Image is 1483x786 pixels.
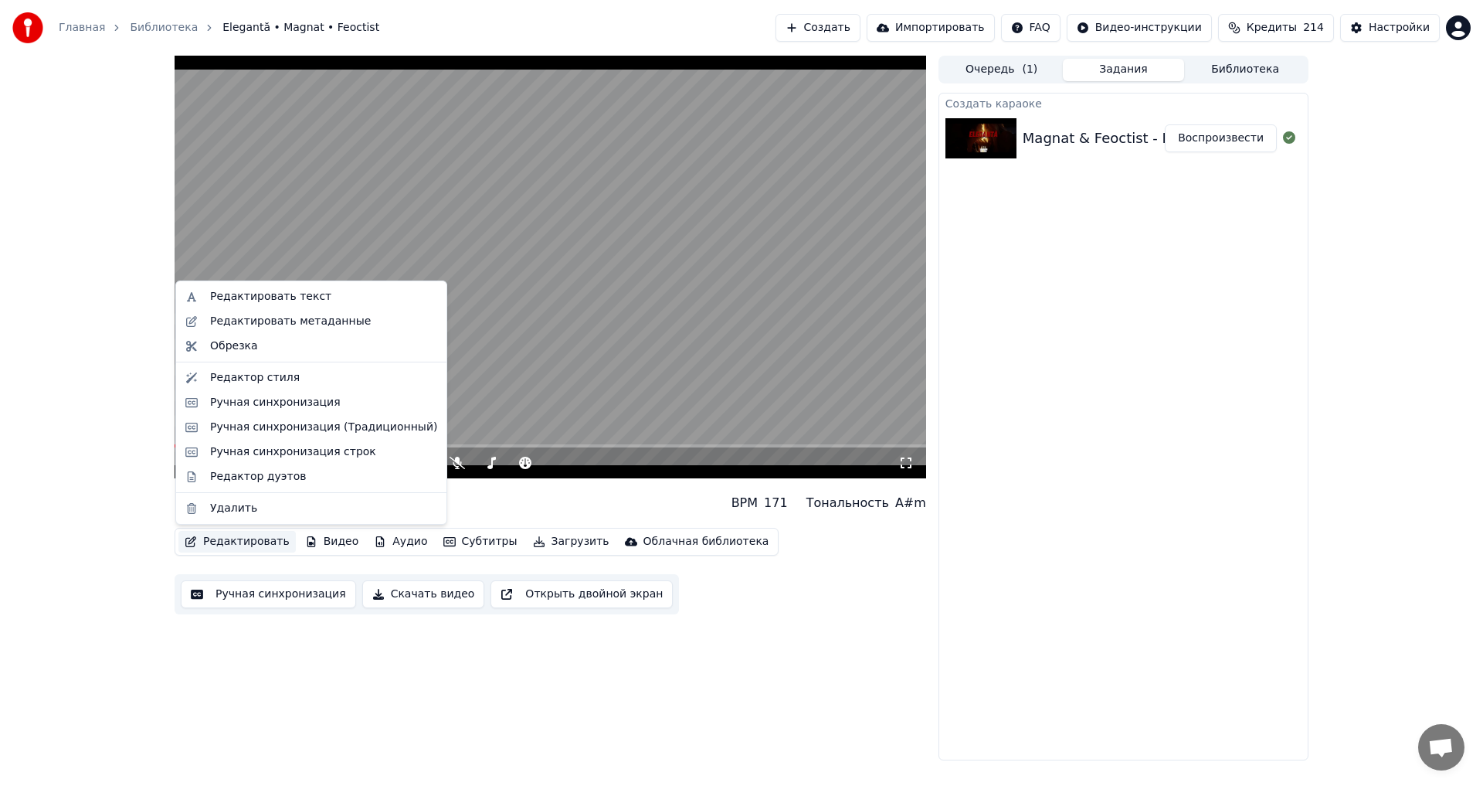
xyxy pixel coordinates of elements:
[368,531,433,553] button: Аудио
[806,494,889,512] div: Тональность
[1303,20,1324,36] span: 214
[490,580,673,608] button: Открыть двойной экран
[775,14,860,42] button: Создать
[299,531,365,553] button: Видео
[867,14,995,42] button: Импортировать
[12,12,43,43] img: youka
[1022,62,1037,77] span: ( 1 )
[1218,14,1334,42] button: Кредиты214
[1165,124,1277,152] button: Воспроизвести
[731,494,758,512] div: BPM
[175,485,270,506] div: Elegantă
[1023,128,1223,149] div: Magnat & Feoctist - Elegantă
[1340,14,1440,42] button: Настройки
[210,339,258,354] div: Обрезка
[130,20,198,36] a: Библиотека
[643,534,769,550] div: Облачная библиотека
[1184,59,1306,81] button: Библиотека
[1001,14,1060,42] button: FAQ
[939,94,1308,112] div: Создать караоке
[210,469,306,485] div: Редактор дуэтов
[764,494,788,512] div: 171
[210,444,376,460] div: Ручная синхронизация строк
[1063,59,1185,81] button: Задания
[437,531,524,553] button: Субтитры
[210,501,257,516] div: Удалить
[210,314,371,329] div: Редактировать метаданные
[895,494,926,512] div: A#m
[527,531,616,553] button: Загрузить
[210,395,341,410] div: Ручная синхронизация
[1369,20,1430,36] div: Настройки
[941,59,1063,81] button: Очередь
[222,20,379,36] span: Elegantă • Magnat • Feoctist
[178,531,296,553] button: Редактировать
[175,506,270,522] div: Magnat • Feoctist
[181,580,356,608] button: Ручная синхронизация
[1247,20,1297,36] span: Кредиты
[362,580,485,608] button: Скачать видео
[210,289,331,305] div: Редактировать текст
[59,20,105,36] a: Главная
[59,20,379,36] nav: breadcrumb
[1067,14,1212,42] button: Видео-инструкции
[210,420,437,435] div: Ручная синхронизация (Традиционный)
[210,370,300,386] div: Редактор стиля
[1418,724,1464,771] div: Открытый чат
